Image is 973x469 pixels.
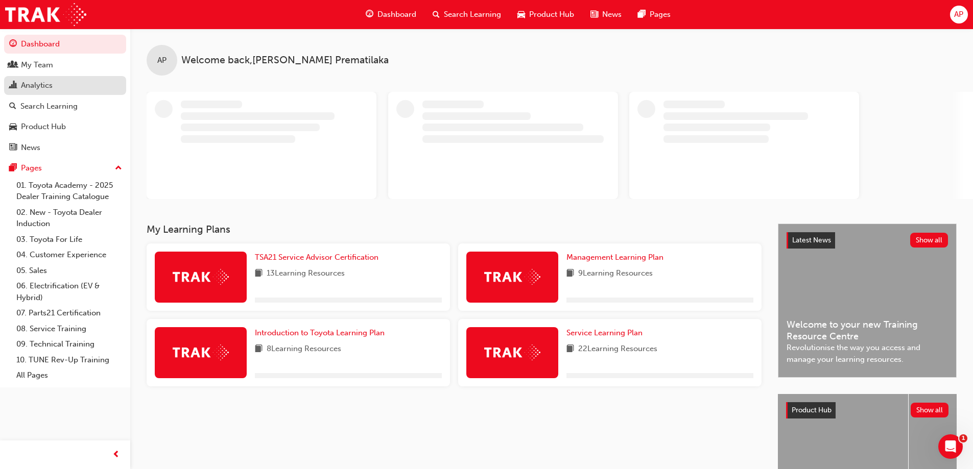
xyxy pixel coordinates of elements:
[4,35,126,54] a: Dashboard
[650,9,671,20] span: Pages
[377,9,416,20] span: Dashboard
[12,247,126,263] a: 04. Customer Experience
[21,142,40,154] div: News
[566,253,663,262] span: Management Learning Plan
[12,278,126,305] a: 06. Electrification (EV & Hybrid)
[267,267,345,280] span: 13 Learning Resources
[112,449,120,461] span: prev-icon
[787,319,948,342] span: Welcome to your new Training Resource Centre
[517,8,525,21] span: car-icon
[147,224,762,235] h3: My Learning Plans
[21,121,66,133] div: Product Hub
[9,164,17,173] span: pages-icon
[433,8,440,21] span: search-icon
[366,8,373,21] span: guage-icon
[12,305,126,321] a: 07. Parts21 Certification
[566,252,668,263] a: Management Learning Plan
[173,269,229,285] img: Trak
[12,352,126,368] a: 10. TUNE Rev-Up Training
[21,162,42,174] div: Pages
[4,117,126,136] a: Product Hub
[4,76,126,95] a: Analytics
[630,4,679,25] a: pages-iconPages
[358,4,424,25] a: guage-iconDashboard
[424,4,509,25] a: search-iconSearch Learning
[484,344,540,360] img: Trak
[9,81,17,90] span: chart-icon
[959,434,967,442] span: 1
[950,6,968,23] button: AP
[255,343,263,356] span: book-icon
[792,406,832,414] span: Product Hub
[4,56,126,75] a: My Team
[9,40,17,49] span: guage-icon
[444,9,501,20] span: Search Learning
[21,59,53,71] div: My Team
[938,434,963,459] iframe: Intercom live chat
[12,367,126,383] a: All Pages
[20,101,78,112] div: Search Learning
[566,328,643,337] span: Service Learning Plan
[9,143,17,153] span: news-icon
[12,178,126,205] a: 01. Toyota Academy - 2025 Dealer Training Catalogue
[115,162,122,175] span: up-icon
[602,9,622,20] span: News
[12,336,126,352] a: 09. Technical Training
[638,8,646,21] span: pages-icon
[786,402,948,418] a: Product HubShow all
[255,267,263,280] span: book-icon
[529,9,574,20] span: Product Hub
[173,344,229,360] img: Trak
[12,232,126,248] a: 03. Toyota For Life
[12,205,126,232] a: 02. New - Toyota Dealer Induction
[9,102,16,111] span: search-icon
[4,97,126,116] a: Search Learning
[5,3,86,26] img: Trak
[509,4,582,25] a: car-iconProduct Hub
[4,33,126,159] button: DashboardMy TeamAnalyticsSearch LearningProduct HubNews
[778,224,957,378] a: Latest NewsShow allWelcome to your new Training Resource CentreRevolutionise the way you access a...
[787,342,948,365] span: Revolutionise the way you access and manage your learning resources.
[910,233,948,248] button: Show all
[566,267,574,280] span: book-icon
[566,343,574,356] span: book-icon
[267,343,341,356] span: 8 Learning Resources
[255,253,378,262] span: TSA21 Service Advisor Certification
[4,159,126,178] button: Pages
[578,343,657,356] span: 22 Learning Resources
[4,138,126,157] a: News
[911,403,949,417] button: Show all
[21,80,53,91] div: Analytics
[255,328,385,337] span: Introduction to Toyota Learning Plan
[578,267,653,280] span: 9 Learning Resources
[792,236,831,244] span: Latest News
[484,269,540,285] img: Trak
[255,252,383,263] a: TSA21 Service Advisor Certification
[954,9,963,20] span: AP
[157,55,167,66] span: AP
[9,122,17,132] span: car-icon
[12,263,126,279] a: 05. Sales
[181,55,389,66] span: Welcome back , [PERSON_NAME] Prematilaka
[9,61,17,70] span: people-icon
[582,4,630,25] a: news-iconNews
[787,232,948,249] a: Latest NewsShow all
[255,327,389,339] a: Introduction to Toyota Learning Plan
[12,321,126,337] a: 08. Service Training
[566,327,647,339] a: Service Learning Plan
[590,8,598,21] span: news-icon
